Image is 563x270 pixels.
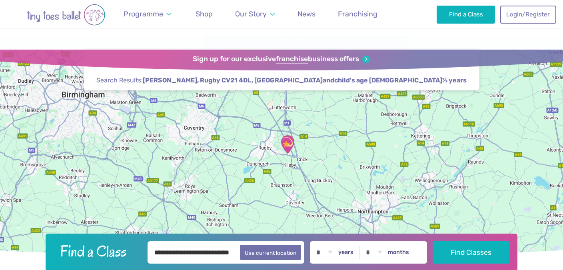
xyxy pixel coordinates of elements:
a: Our Story [232,5,279,23]
span: Programme [124,10,163,18]
h2: Find a Class [54,241,142,261]
a: Shop [192,5,216,23]
span: Franchising [338,10,377,18]
strong: and [143,76,467,84]
strong: franchise [276,55,308,64]
span: [PERSON_NAME], Rugby CV21 4DL, [GEOGRAPHIC_DATA] [143,76,323,85]
label: years [338,249,353,256]
label: months [388,249,409,256]
a: Login/Register [500,6,556,23]
span: Shop [196,10,213,18]
span: child's age [DEMOGRAPHIC_DATA]½ years [334,76,467,85]
span: Our Story [235,10,267,18]
button: Find Classes [433,241,510,264]
a: Sign up for our exclusivefranchisebusiness offers [193,55,370,64]
a: Programme [120,5,175,23]
span: News [297,10,315,18]
a: News [294,5,319,23]
a: Franchising [334,5,381,23]
img: tiny toes ballet [10,4,122,26]
a: Find a Class [437,6,495,23]
a: Open this area in Google Maps (opens a new window) [2,249,28,259]
button: Use current location [240,245,301,260]
img: Google [2,249,28,259]
div: The Barn Community Centre [278,134,297,154]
